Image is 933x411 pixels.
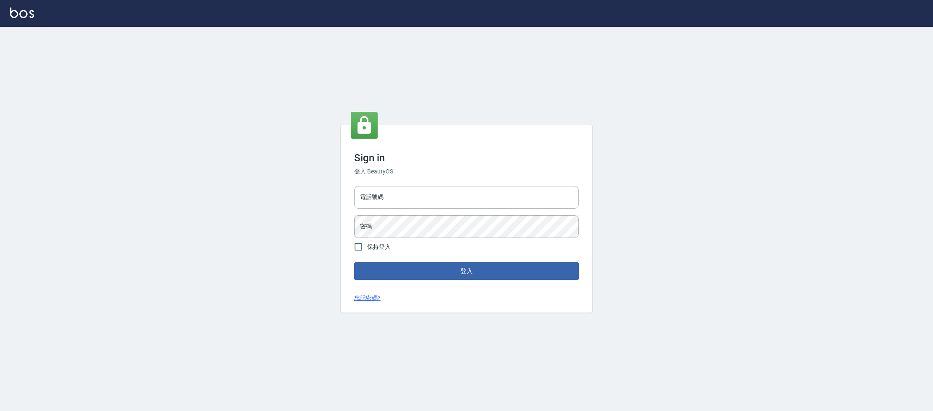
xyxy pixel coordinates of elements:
[367,243,391,251] span: 保持登入
[354,294,381,302] a: 忘記密碼?
[10,8,34,18] img: Logo
[354,167,579,176] h6: 登入 BeautyOS
[354,152,579,164] h3: Sign in
[354,262,579,280] button: 登入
